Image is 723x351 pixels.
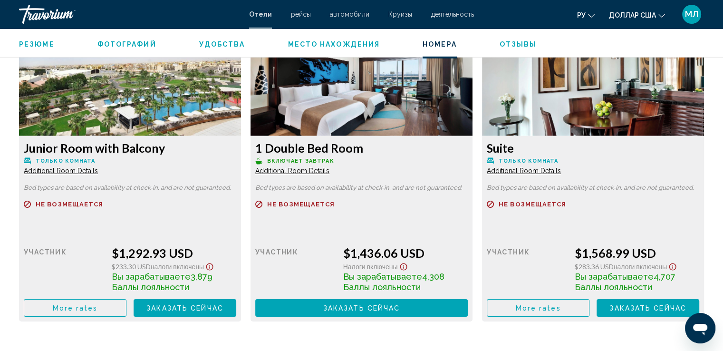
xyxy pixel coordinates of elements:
font: МЛ [685,9,698,19]
div: $1,436.06 USD [343,246,468,260]
span: $233.30 USD [112,263,151,271]
p: Bed types are based on availability at check-in, and are not guaranteed. [255,185,468,191]
span: Additional Room Details [255,167,329,175]
button: Фотографий [97,40,156,49]
span: Не возмещается [267,201,335,207]
span: Только комната [499,158,558,164]
button: Резюме [19,40,55,49]
button: Место нахождения [288,40,380,49]
span: Отзывы [500,40,537,48]
a: Отели [249,10,272,18]
h3: Junior Room with Balcony [24,141,236,155]
span: 4,707 Баллы лояльности [575,272,675,292]
a: Травориум [19,5,240,24]
span: Не возмещается [499,201,566,207]
button: More rates [487,299,589,317]
img: e4470a4a-ad37-4286-9049-798d3cfe5d4e.jpeg [482,17,704,136]
button: Show Taxes and Fees disclaimer [204,260,215,271]
button: Номера [423,40,457,49]
span: Фотографий [97,40,156,48]
span: Заказать сейчас [609,304,686,312]
button: Изменить язык [577,8,595,22]
span: Удобства [199,40,245,48]
button: Заказать сейчас [597,299,699,317]
a: деятельность [431,10,474,18]
span: More rates [53,304,98,312]
button: More rates [24,299,126,317]
img: dfd421d9-a6e4-4d4a-8fb3-6633ad66908c.jpeg [19,17,241,136]
span: Additional Room Details [487,167,561,175]
div: участник [24,246,105,292]
div: $1,292.93 USD [112,246,236,260]
span: More rates [516,304,561,312]
a: Круизы [388,10,412,18]
h3: Suite [487,141,699,155]
span: Налоги включены [614,263,667,271]
font: ру [577,11,586,19]
span: Вы зарабатываете [343,272,422,282]
button: Заказать сейчас [134,299,236,317]
a: рейсы [291,10,311,18]
font: доллар США [609,11,656,19]
button: Удобства [199,40,245,49]
h3: 1 Double Bed Room [255,141,468,155]
span: Вы зарабатываете [112,272,191,282]
span: Налоги включены [151,263,204,271]
div: $1,568.99 USD [575,246,699,260]
span: Заказать сейчас [146,304,223,312]
button: Меню пользователя [679,4,704,24]
span: Резюме [19,40,55,48]
span: Не возмещается [36,201,103,207]
span: Заказать сейчас [323,304,400,312]
span: $283.36 USD [575,263,614,271]
div: участник [487,246,568,292]
button: Отзывы [500,40,537,49]
span: 4,308 Баллы лояльности [343,272,444,292]
button: Show Taxes and Fees disclaimer [667,260,678,271]
span: Место нахождения [288,40,380,48]
span: Включает завтрак [267,158,334,164]
img: 8b8b38c3-69bb-4230-a733-35e70d5eab60.jpeg [251,17,472,136]
iframe: Кнопка запуска окна обмена сообщениями [685,313,715,343]
span: Additional Room Details [24,167,98,175]
span: 3,879 Баллы лояльности [112,272,212,292]
p: Bed types are based on availability at check-in, and are not guaranteed. [487,185,699,191]
a: автомобили [330,10,369,18]
span: Только комната [36,158,95,164]
button: Show Taxes and Fees disclaimer [398,260,409,271]
div: участник [255,246,336,292]
button: Заказать сейчас [255,299,468,317]
span: Налоги включены [343,263,398,271]
p: Bed types are based on availability at check-in, and are not guaranteed. [24,185,236,191]
button: Изменить валюту [609,8,665,22]
span: Номера [423,40,457,48]
span: Вы зарабатываете [575,272,654,282]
